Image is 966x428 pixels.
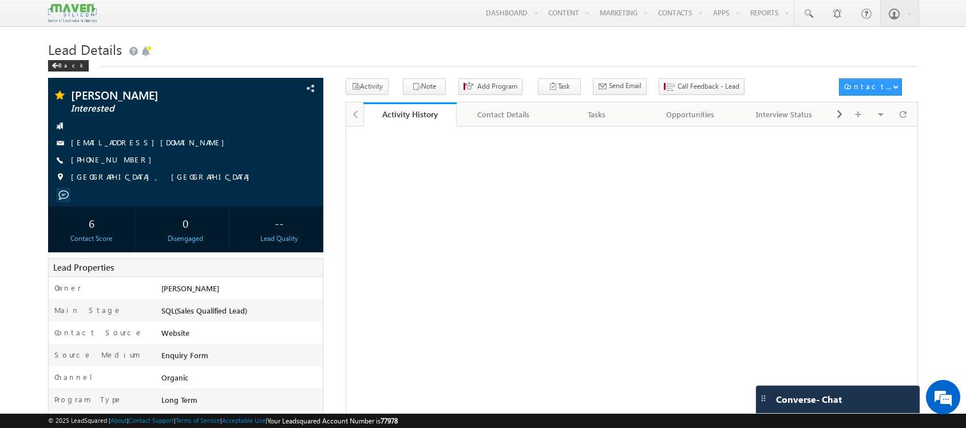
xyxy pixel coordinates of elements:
span: [PHONE_NUMBER] [71,154,157,166]
label: Main Stage [54,305,122,315]
span: [GEOGRAPHIC_DATA], [GEOGRAPHIC_DATA] [71,172,255,183]
div: 6 [51,212,132,233]
button: Contact Actions [839,78,902,96]
img: Custom Logo [48,3,96,23]
span: 77978 [381,417,398,425]
span: [PERSON_NAME] [71,89,242,101]
span: Your Leadsquared Account Number is [267,417,398,425]
span: [PERSON_NAME] [161,283,219,293]
div: Contact Score [51,233,132,244]
a: Terms of Service [176,417,220,424]
span: Call Feedback - Lead [678,81,739,92]
span: Lead Properties [53,261,114,273]
button: Activity [346,78,389,95]
label: Channel [54,372,101,382]
div: Activity History [372,109,449,120]
div: Contact Details [466,108,540,121]
button: Send Email [593,78,647,95]
label: Contact Source [54,327,143,338]
a: Activity History [363,102,457,126]
a: Opportunities [644,102,738,126]
span: © 2025 LeadSquared | | | | | [48,415,398,426]
a: Acceptable Use [222,417,266,424]
div: Lead Quality [239,233,320,244]
span: Add Program [477,81,517,92]
span: Interested [71,103,242,114]
label: Source Medium [54,350,140,360]
a: Interview Status [738,102,832,126]
label: Owner [54,283,81,293]
div: Interview Status [747,108,821,121]
a: Tasks [551,102,644,126]
div: Long Term [159,394,323,410]
div: -- [239,212,320,233]
div: Opportunities [653,108,727,121]
div: Website [159,327,323,343]
a: Contact Support [129,417,174,424]
span: Converse - Chat [776,394,842,405]
button: Note [403,78,446,95]
div: Contact Actions [844,81,893,92]
div: Organic [159,372,323,388]
img: carter-drag [759,394,768,403]
a: [EMAIL_ADDRESS][DOMAIN_NAME] [71,137,230,147]
a: Contact Details [457,102,551,126]
div: 0 [145,212,226,233]
a: Back [48,60,94,69]
div: Disengaged [145,233,226,244]
label: Program Type [54,394,122,405]
button: Task [538,78,581,95]
div: Tasks [560,108,634,121]
div: Back [48,60,89,72]
div: Enquiry Form [159,350,323,366]
div: SQL(Sales Qualified Lead) [159,305,323,321]
span: Send Email [609,81,642,91]
button: Call Feedback - Lead [659,78,745,95]
span: Lead Details [48,40,122,58]
button: Add Program [458,78,522,95]
a: About [110,417,127,424]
